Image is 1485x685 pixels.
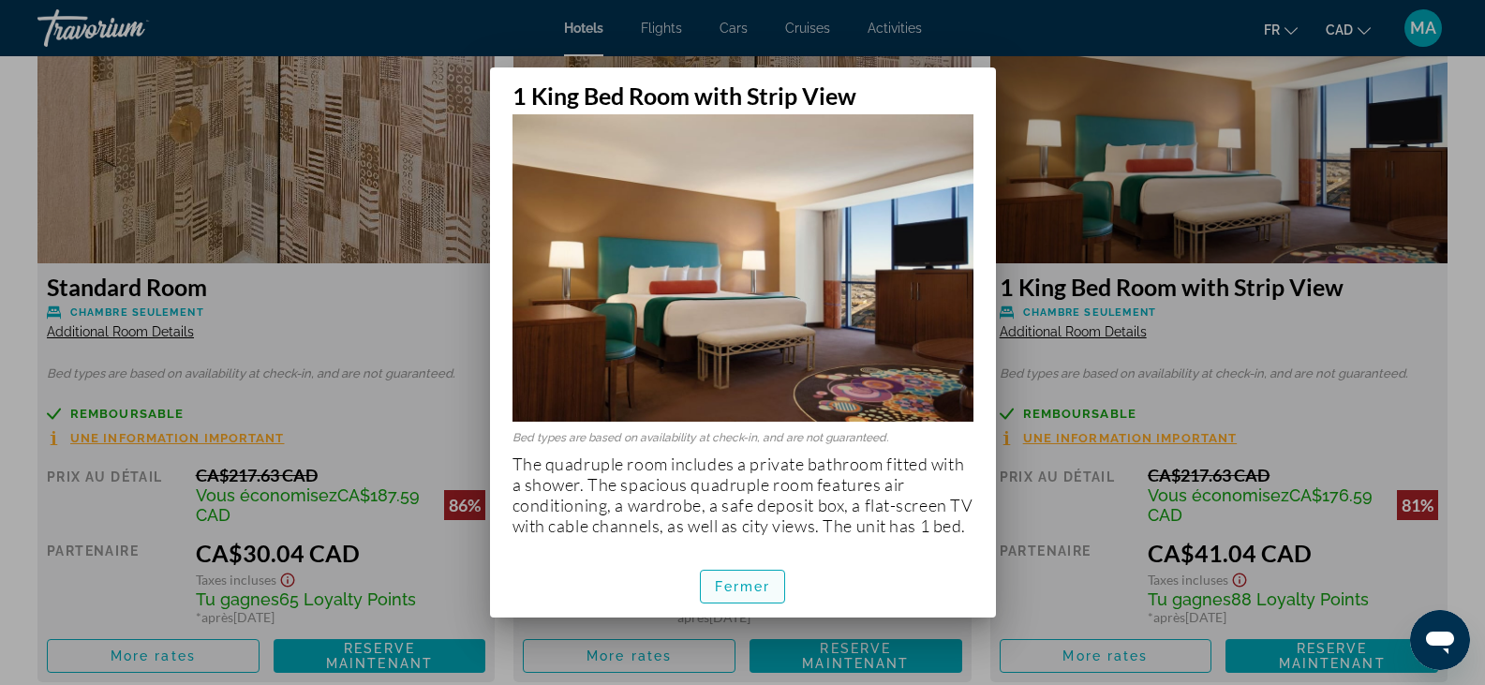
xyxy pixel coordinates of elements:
iframe: Bouton de lancement de la fenêtre de messagerie [1410,610,1470,670]
p: Bed types are based on availability at check-in, and are not guaranteed. [512,431,973,444]
h2: 1 King Bed Room with Strip View [490,67,996,110]
p: The quadruple room includes a private bathroom fitted with a shower. The spacious quadruple room ... [512,454,973,536]
button: Fermer [700,570,786,603]
img: 2c9b34f0-b9b3-49bb-9539-a582a07fcf30.jpeg [512,114,973,422]
span: Fermer [715,579,771,594]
